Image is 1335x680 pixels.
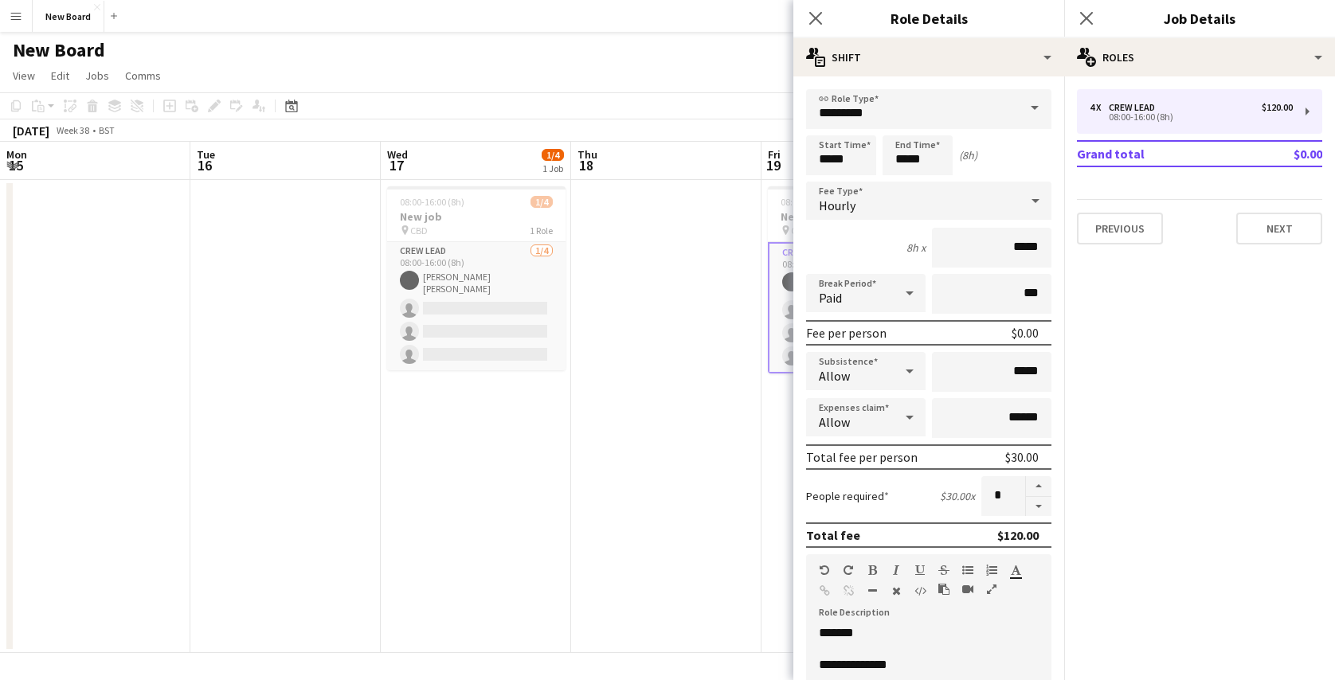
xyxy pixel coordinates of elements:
div: Total fee [806,527,860,543]
span: Comms [125,68,161,83]
button: Horizontal Line [867,584,878,597]
button: Text Color [1010,564,1021,576]
span: Thu [577,147,597,162]
button: Previous [1077,213,1163,244]
a: View [6,65,41,86]
button: Underline [914,564,926,576]
div: $30.00 x [940,489,975,503]
td: $0.00 [1247,141,1322,166]
h3: New job [387,209,566,224]
span: Wed [387,147,408,162]
button: Paste as plain text [938,583,949,596]
span: 1 Role [530,225,553,236]
div: Roles [1064,38,1335,76]
button: Insert video [962,583,973,596]
button: Decrease [1026,497,1051,517]
div: BST [99,124,115,136]
a: Jobs [79,65,115,86]
span: Allow [819,368,850,384]
button: Unordered List [962,564,973,576]
span: 08:00-16:00 (8h) [781,196,845,208]
span: Mon [6,147,27,162]
td: Grand total [1077,141,1247,166]
app-job-card: 08:00-16:00 (8h)1/4New job CBD1 RoleCrew Lead1/408:00-16:00 (8h)[PERSON_NAME] [PERSON_NAME] [768,186,946,373]
div: 1 Job [542,162,563,174]
span: Tue [197,147,215,162]
span: 1/4 [542,149,564,161]
span: Hourly [819,197,855,213]
button: Clear Formatting [891,584,902,597]
div: 4 x [1090,102,1109,113]
span: 17 [385,156,408,174]
div: 08:00-16:00 (8h) [1090,113,1293,121]
button: New Board [33,1,104,32]
div: $120.00 [997,527,1039,543]
span: Allow [819,414,850,430]
span: Edit [51,68,69,83]
span: Fri [768,147,781,162]
span: View [13,68,35,83]
span: 16 [194,156,215,174]
label: People required [806,489,889,503]
a: Edit [45,65,76,86]
span: 08:00-16:00 (8h) [400,196,464,208]
h3: Role Details [793,8,1064,29]
button: HTML Code [914,584,926,597]
span: Week 38 [53,124,92,136]
button: Bold [867,564,878,576]
span: Paid [819,290,842,306]
button: Redo [843,564,854,576]
app-card-role: Crew Lead1/408:00-16:00 (8h)[PERSON_NAME] [PERSON_NAME] [768,242,946,373]
span: CBD [410,225,428,236]
button: Italic [891,564,902,576]
span: Jobs [85,68,109,83]
span: CBD [791,225,808,236]
div: Total fee per person [806,449,918,465]
div: $120.00 [1262,102,1293,113]
h3: New job [768,209,946,224]
div: (8h) [959,148,977,162]
h1: New Board [13,38,105,62]
app-card-role: Crew Lead1/408:00-16:00 (8h)[PERSON_NAME] [PERSON_NAME] [387,242,566,370]
button: Ordered List [986,564,997,576]
app-job-card: 08:00-16:00 (8h)1/4New job CBD1 RoleCrew Lead1/408:00-16:00 (8h)[PERSON_NAME] [PERSON_NAME] [387,186,566,370]
div: Fee per person [806,325,887,341]
div: $30.00 [1005,449,1039,465]
h3: Job Details [1064,8,1335,29]
div: [DATE] [13,123,49,139]
span: 15 [4,156,27,174]
button: Undo [819,564,830,576]
button: Fullscreen [986,583,997,596]
div: Crew Lead [1109,102,1161,113]
span: 1/4 [530,196,553,208]
span: 19 [765,156,781,174]
div: 8h x [906,240,926,255]
div: Shift [793,38,1064,76]
span: 18 [575,156,597,174]
button: Increase [1026,476,1051,497]
button: Strikethrough [938,564,949,576]
div: $0.00 [1012,325,1039,341]
button: Next [1236,213,1322,244]
a: Comms [119,65,167,86]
